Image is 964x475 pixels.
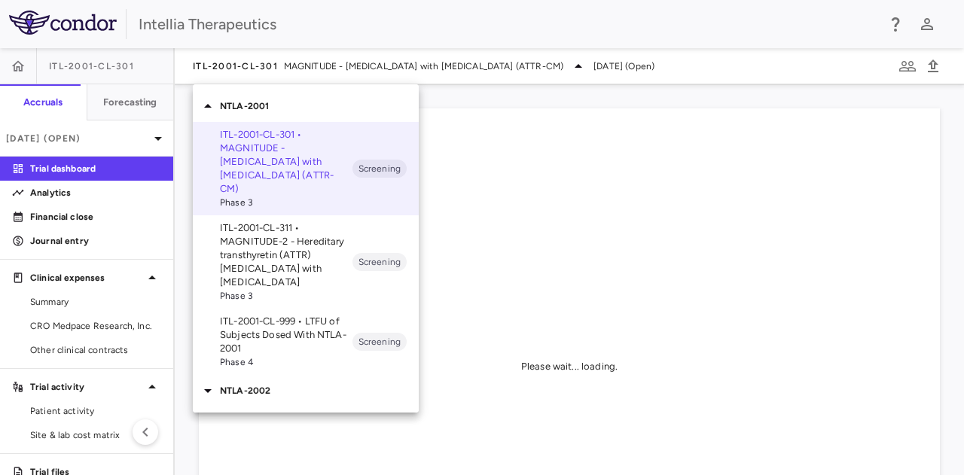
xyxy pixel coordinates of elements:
[220,289,352,303] span: Phase 3
[220,99,419,113] p: NTLA-2001
[193,90,419,122] div: NTLA-2001
[352,335,407,349] span: Screening
[352,162,407,175] span: Screening
[193,215,419,309] div: ITL-2001-CL-311 • MAGNITUDE-2 - Hereditary transthyretin (ATTR) [MEDICAL_DATA] with [MEDICAL_DATA...
[193,309,419,375] div: ITL-2001-CL-999 • LTFU of Subjects Dosed With NTLA-2001Phase 4Screening
[220,128,352,196] p: ITL-2001-CL-301 • MAGNITUDE - [MEDICAL_DATA] with [MEDICAL_DATA] (ATTR-CM)
[220,315,352,355] p: ITL-2001-CL-999 • LTFU of Subjects Dosed With NTLA-2001
[220,355,352,369] span: Phase 4
[193,375,419,406] div: NTLA-2002
[220,221,352,289] p: ITL-2001-CL-311 • MAGNITUDE-2 - Hereditary transthyretin (ATTR) [MEDICAL_DATA] with [MEDICAL_DATA]
[220,196,352,209] span: Phase 3
[220,384,419,397] p: NTLA-2002
[193,122,419,215] div: ITL-2001-CL-301 • MAGNITUDE - [MEDICAL_DATA] with [MEDICAL_DATA] (ATTR-CM)Phase 3Screening
[352,255,407,269] span: Screening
